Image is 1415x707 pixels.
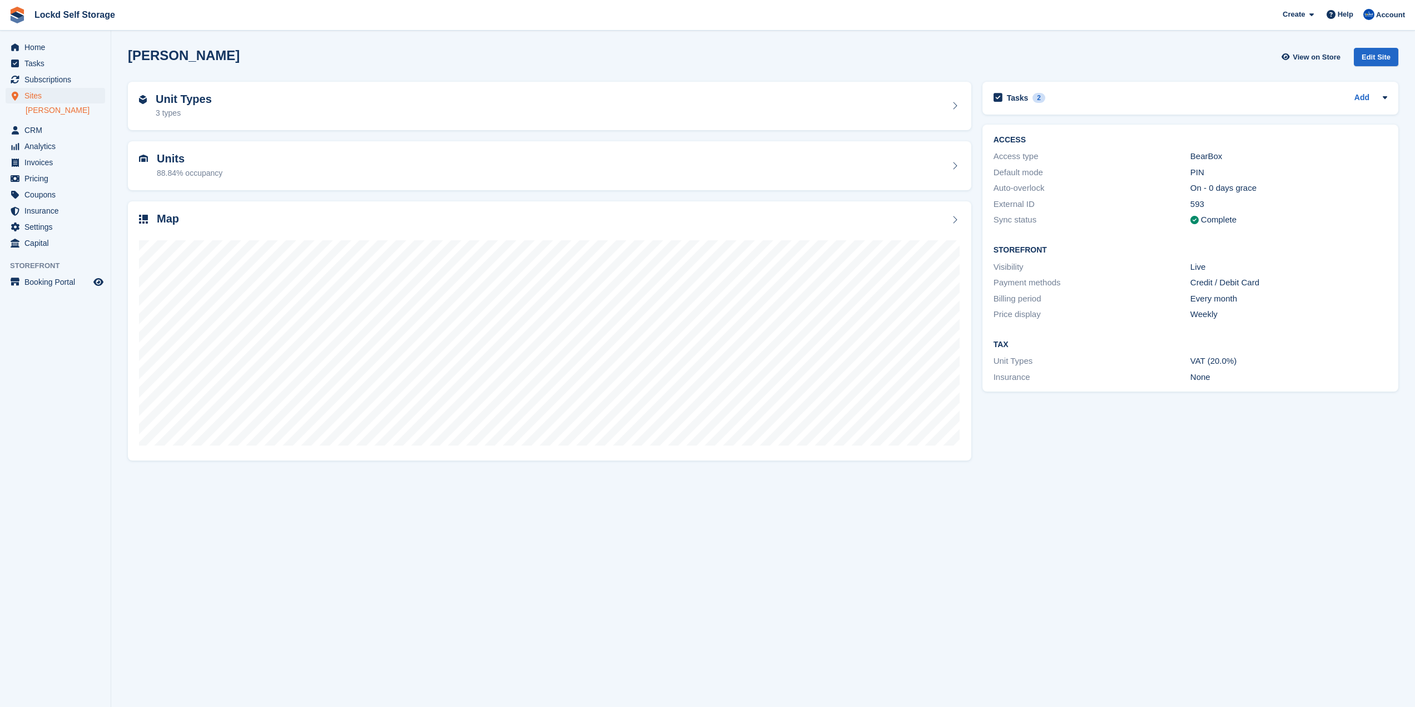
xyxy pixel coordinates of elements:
[1293,52,1340,63] span: View on Store
[1007,93,1029,103] h2: Tasks
[994,340,1387,349] h2: Tax
[994,293,1190,305] div: Billing period
[6,88,105,103] a: menu
[1338,9,1353,20] span: Help
[157,167,222,179] div: 88.84% occupancy
[1190,182,1387,195] div: On - 0 days grace
[10,260,111,271] span: Storefront
[128,141,971,190] a: Units 88.84% occupancy
[1190,276,1387,289] div: Credit / Debit Card
[994,371,1190,384] div: Insurance
[994,136,1387,145] h2: ACCESS
[1190,355,1387,368] div: VAT (20.0%)
[1354,48,1398,71] a: Edit Site
[994,214,1190,226] div: Sync status
[1201,214,1237,226] div: Complete
[156,107,212,119] div: 3 types
[24,88,91,103] span: Sites
[139,215,148,224] img: map-icn-33ee37083ee616e46c38cad1a60f524a97daa1e2b2c8c0bc3eb3415660979fc1.svg
[24,235,91,251] span: Capital
[1190,198,1387,211] div: 593
[994,355,1190,368] div: Unit Types
[157,212,179,225] h2: Map
[24,155,91,170] span: Invoices
[6,219,105,235] a: menu
[6,56,105,71] a: menu
[6,122,105,138] a: menu
[30,6,120,24] a: Lockd Self Storage
[1354,48,1398,66] div: Edit Site
[1376,9,1405,21] span: Account
[24,171,91,186] span: Pricing
[994,182,1190,195] div: Auto-overlock
[9,7,26,23] img: stora-icon-8386f47178a22dfd0bd8f6a31ec36ba5ce8667c1dd55bd0f319d3a0aa187defe.svg
[6,39,105,55] a: menu
[1190,261,1387,274] div: Live
[1190,308,1387,321] div: Weekly
[92,275,105,289] a: Preview store
[139,155,148,162] img: unit-icn-7be61d7bf1b0ce9d3e12c5938cc71ed9869f7b940bace4675aadf7bd6d80202e.svg
[994,198,1190,211] div: External ID
[6,72,105,87] a: menu
[24,122,91,138] span: CRM
[6,139,105,154] a: menu
[26,105,105,116] a: [PERSON_NAME]
[128,48,240,63] h2: [PERSON_NAME]
[1190,293,1387,305] div: Every month
[1283,9,1305,20] span: Create
[24,187,91,202] span: Coupons
[1363,9,1374,20] img: Jonny Bleach
[157,152,222,165] h2: Units
[6,203,105,219] a: menu
[994,308,1190,321] div: Price display
[128,82,971,131] a: Unit Types 3 types
[156,93,212,106] h2: Unit Types
[1190,166,1387,179] div: PIN
[24,72,91,87] span: Subscriptions
[994,166,1190,179] div: Default mode
[1190,150,1387,163] div: BearBox
[994,246,1387,255] h2: Storefront
[1032,93,1045,103] div: 2
[128,201,971,461] a: Map
[6,274,105,290] a: menu
[1280,48,1345,66] a: View on Store
[139,95,147,104] img: unit-type-icn-2b2737a686de81e16bb02015468b77c625bbabd49415b5ef34ead5e3b44a266d.svg
[6,171,105,186] a: menu
[994,276,1190,289] div: Payment methods
[994,261,1190,274] div: Visibility
[6,155,105,170] a: menu
[6,235,105,251] a: menu
[1190,371,1387,384] div: None
[24,219,91,235] span: Settings
[24,203,91,219] span: Insurance
[6,187,105,202] a: menu
[24,139,91,154] span: Analytics
[1354,92,1369,105] a: Add
[24,274,91,290] span: Booking Portal
[994,150,1190,163] div: Access type
[24,39,91,55] span: Home
[24,56,91,71] span: Tasks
